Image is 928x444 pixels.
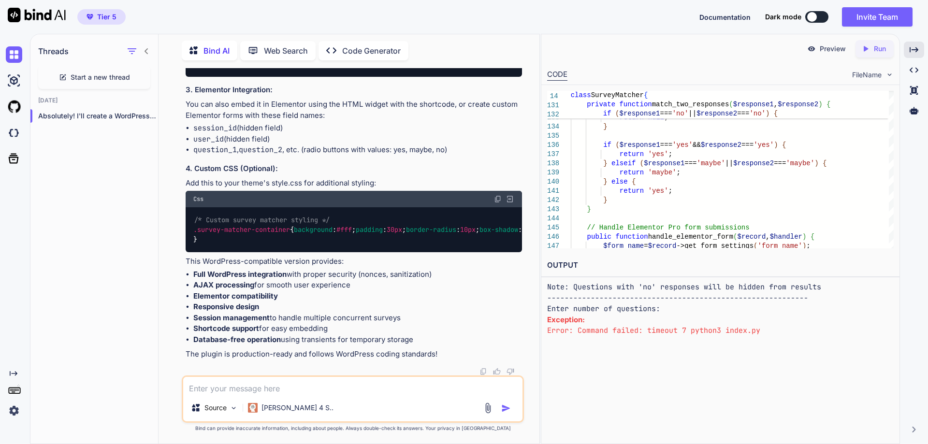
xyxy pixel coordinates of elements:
[765,12,801,22] span: Dark mode
[193,323,522,334] li: for easy embedding
[230,404,238,412] img: Pick Models
[193,215,623,245] code: { : ; : ; : ; : ( , , , ); }
[547,110,558,119] span: 132
[754,242,757,250] span: (
[648,187,668,195] span: 'yes'
[814,159,818,167] span: )
[672,141,693,149] span: 'yes'
[547,150,558,159] div: 137
[615,233,648,241] span: function
[97,12,116,22] span: Tier 5
[733,159,774,167] span: $response2
[193,225,290,234] span: .survey-matcher-container
[693,141,701,149] span: &&
[672,110,689,117] span: 'no'
[701,141,741,149] span: $response2
[345,60,357,69] span: "4"
[547,205,558,214] div: 143
[87,14,93,20] img: premium
[820,44,846,54] p: Preview
[547,159,558,168] div: 138
[737,233,766,241] span: $record
[754,141,774,149] span: 'yes'
[774,159,786,167] span: ===
[239,145,282,155] code: question_2
[193,280,522,291] li: for smooth user experience
[782,141,786,149] span: {
[757,242,802,250] span: 'form_name'
[619,150,643,158] span: return
[194,215,330,224] span: /* Custom survey matcher styling */
[38,111,158,121] p: Absolutely! I'll create a WordPress-comp...
[336,225,352,234] span: #fff
[186,349,522,360] p: The plugin is production-ready and follows WordPress coding standards!
[294,225,333,234] span: background
[603,159,607,167] span: }
[603,110,611,117] span: if
[460,225,476,234] span: 10px
[802,242,806,250] span: )
[193,280,254,289] strong: AJAX processing
[587,224,749,231] span: // Handle Elementor Pro form submissions
[547,260,894,315] pre: Survey Matching App Valid responses: 'yes', 'maybe', 'no' Note: Questions with 'no' responses wil...
[603,196,607,204] span: }
[725,159,733,167] span: ||
[493,368,501,375] img: like
[547,69,567,81] div: CODE
[644,242,648,250] span: =
[603,178,607,186] span: }
[193,335,281,344] strong: Database-free operation
[619,100,652,108] span: function
[603,123,607,130] span: }
[619,114,643,121] span: return
[6,72,22,89] img: ai-studio
[660,110,672,117] span: ===
[632,178,636,186] span: {
[664,114,668,121] span: ;
[356,225,383,234] span: padding
[611,178,628,186] span: else
[823,159,826,167] span: {
[696,159,725,167] span: 'maybe'
[684,159,696,167] span: ===
[6,46,22,63] img: chat
[547,232,558,242] div: 146
[648,242,676,250] span: $record
[547,196,558,205] div: 142
[547,315,585,324] strong: Exception:
[198,60,357,69] span: survey_matcher questions= max_users=
[547,214,558,223] div: 144
[733,233,737,241] span: (
[204,403,227,413] p: Source
[603,141,611,149] span: if
[774,110,778,117] span: {
[648,169,676,176] span: 'maybe'
[193,145,237,155] code: question_1
[619,110,660,117] span: $response1
[807,44,816,53] img: preview
[193,324,259,333] strong: Shortcode support
[507,368,514,375] img: dislike
[810,233,814,241] span: {
[611,159,636,167] span: elseif
[733,100,774,108] span: $response1
[842,7,913,27] button: Invite Team
[818,100,822,108] span: )
[806,242,810,250] span: ;
[193,134,522,145] li: (hidden field)
[696,110,737,117] span: $response2
[203,45,230,57] p: Bind AI
[802,233,806,241] span: )
[668,150,672,158] span: ;
[587,100,615,108] span: private
[741,141,754,149] span: ===
[182,425,524,432] p: Bind can provide inaccurate information, including about people. Always double-check its answers....
[874,44,886,54] p: Run
[547,242,558,251] div: 147
[479,368,487,375] img: copy
[587,205,591,213] span: }
[77,9,126,25] button: premiumTier 5
[699,13,751,21] span: Documentation
[541,254,899,277] h2: OUTPUT
[193,123,237,133] code: session_id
